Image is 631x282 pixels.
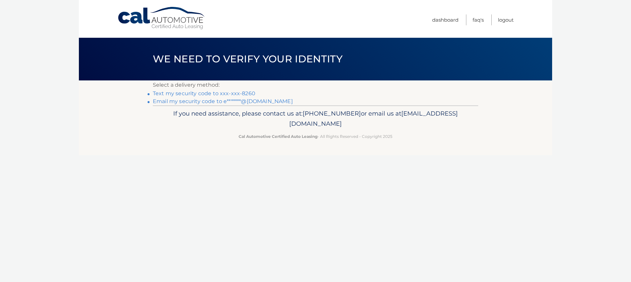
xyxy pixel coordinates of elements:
span: [PHONE_NUMBER] [303,110,361,117]
a: Text my security code to xxx-xxx-8260 [153,90,255,97]
p: - All Rights Reserved - Copyright 2025 [157,133,474,140]
span: We need to verify your identity [153,53,342,65]
p: Select a delivery method: [153,80,478,90]
a: Email my security code to e*******@[DOMAIN_NAME] [153,98,293,104]
strong: Cal Automotive Certified Auto Leasing [239,134,317,139]
a: Logout [498,14,514,25]
a: Cal Automotive [117,7,206,30]
p: If you need assistance, please contact us at: or email us at [157,108,474,129]
a: Dashboard [432,14,458,25]
a: FAQ's [473,14,484,25]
